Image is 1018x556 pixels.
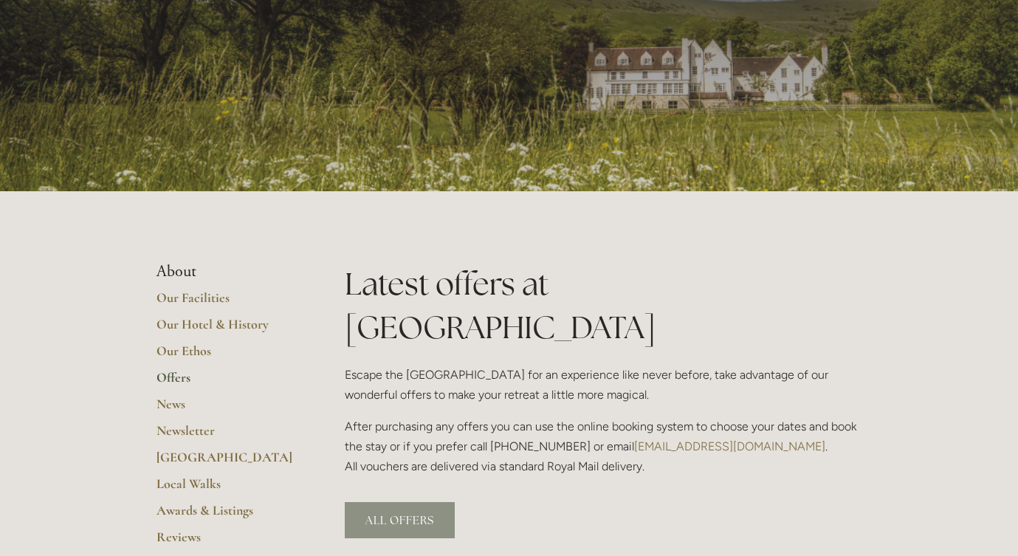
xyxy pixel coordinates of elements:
a: Awards & Listings [157,502,298,529]
a: Our Hotel & History [157,316,298,343]
a: Local Walks [157,476,298,502]
p: After purchasing any offers you can use the online booking system to choose your dates and book t... [345,416,862,477]
a: Our Facilities [157,289,298,316]
a: News [157,396,298,422]
a: [GEOGRAPHIC_DATA] [157,449,298,476]
a: Newsletter [157,422,298,449]
a: Offers [157,369,298,396]
h1: Latest offers at [GEOGRAPHIC_DATA] [345,262,862,349]
a: ALL OFFERS [345,502,455,538]
p: Escape the [GEOGRAPHIC_DATA] for an experience like never before, take advantage of our wonderful... [345,365,862,405]
a: Reviews [157,529,298,555]
a: [EMAIL_ADDRESS][DOMAIN_NAME] [634,439,825,453]
li: About [157,262,298,281]
a: Our Ethos [157,343,298,369]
